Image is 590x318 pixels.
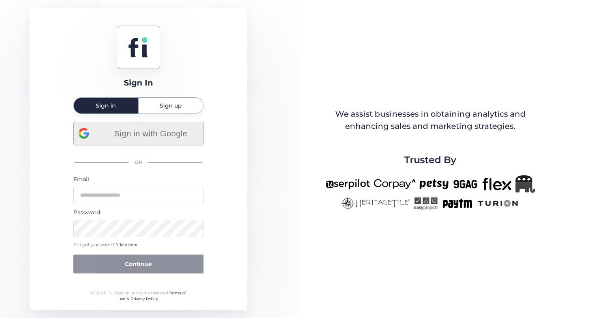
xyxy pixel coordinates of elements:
div: Email [73,175,204,184]
img: userpilot-new.png [326,175,370,193]
div: Sign In [124,77,153,89]
span: Click here [117,242,137,247]
span: Sign up [160,103,182,108]
div: OR [73,154,204,171]
div: © 2024 FullSession. All rights reserved. [87,290,189,302]
span: Sign in with Google [103,127,198,140]
img: paytm-new.png [442,197,472,210]
span: Trusted By [404,152,456,167]
img: Republicanlogo-bw.png [515,175,535,193]
div: Password [73,208,204,217]
img: flex-new.png [482,175,512,193]
img: petsy-new.png [420,175,448,193]
img: turion-new.png [476,197,519,210]
div: Forgot password? [73,241,204,249]
img: corpay-new.png [374,175,416,193]
span: Sign in [96,103,116,108]
button: Continue [73,255,204,273]
img: 9gag-new.png [452,175,478,193]
img: heritagetile-new.png [341,197,410,210]
img: easyprojects-new.png [414,197,438,210]
div: We assist businesses in obtaining analytics and enhancing sales and marketing strategies. [326,108,534,133]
